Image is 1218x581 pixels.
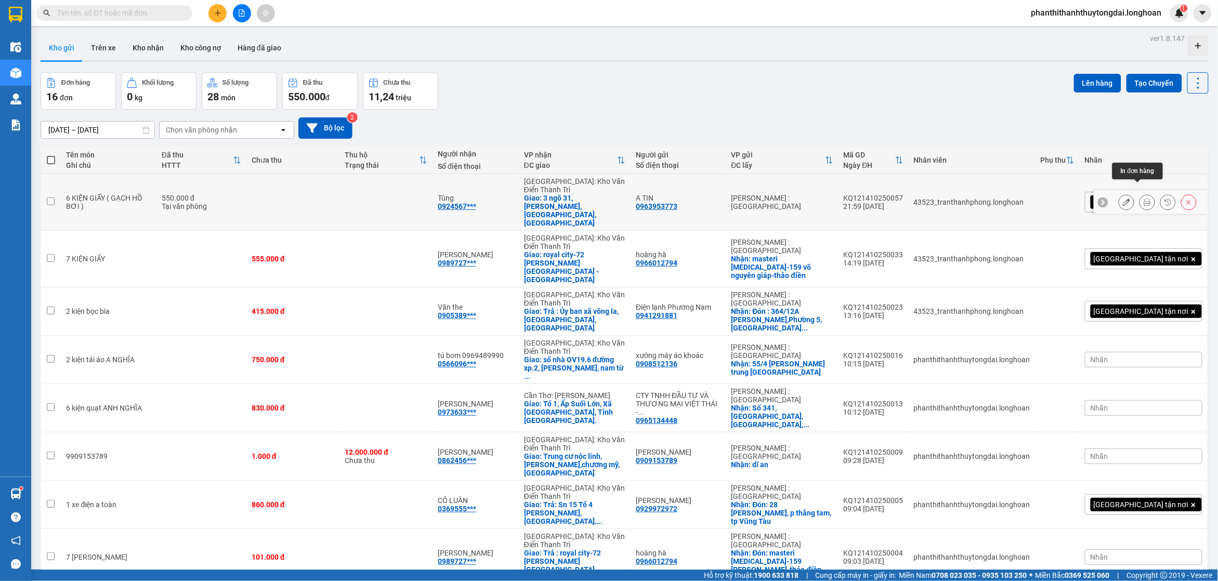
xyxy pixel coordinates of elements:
[41,35,83,60] button: Kho gửi
[10,120,21,130] img: solution-icon
[303,79,322,86] div: Đã thu
[347,112,358,123] sup: 2
[636,416,677,425] div: 0965134448
[1074,74,1121,93] button: Lên hàng
[731,290,833,307] div: [PERSON_NAME] : [GEOGRAPHIC_DATA]
[524,194,625,227] div: Giao: 3 ngõ 31, Hoàng Cầu, Đống Đa, Hà Nội
[156,147,246,174] th: Toggle SortBy
[162,202,241,210] div: Tại văn phòng
[10,42,166,59] strong: (Công Ty TNHH Chuyển Phát Nhanh Bảo An - MST: 0109597835)
[519,147,631,174] th: Toggle SortBy
[524,435,625,452] div: [GEOGRAPHIC_DATA]: Kho Văn Điển Thanh Trì
[208,4,227,22] button: plus
[524,307,625,332] div: Giao: Trả : Ủy ban xã võng la, đông anh, Hà Nội
[636,151,721,159] div: Người gửi
[9,7,22,22] img: logo-vxr
[46,90,58,103] span: 16
[844,351,903,360] div: KQ121410250016
[524,355,625,380] div: Giao: số nhà OV19.6 đường xp.2, xuân phương, nam từ liêm, hà nội
[67,161,151,169] div: Ghi chú
[914,307,1030,315] div: 43523_tranthanhphong.longhoan
[636,496,721,505] div: NGUYỄN TIẾN THƯỜNG
[252,255,334,263] div: 555.000 đ
[844,505,903,513] div: 09:04 [DATE]
[1119,194,1134,210] div: Sửa đơn hàng
[1150,33,1185,44] div: ver 1.8.147
[636,259,677,267] div: 0966012794
[252,553,334,561] div: 101.000 đ
[438,351,514,360] div: tú bom 0969489990
[524,290,625,307] div: [GEOGRAPHIC_DATA]: Kho Văn Điển Thanh Trì
[142,79,174,86] div: Khối lượng
[638,408,644,416] span: ...
[524,151,617,159] div: VP nhận
[67,404,151,412] div: 6 kiện quạt ANH NGHĨA
[61,79,90,86] div: Đơn hàng
[731,484,833,500] div: [PERSON_NAME] : [GEOGRAPHIC_DATA]
[731,307,833,332] div: Nhận: Đón : 364/12A dương quảng hàm,Phường 5, Gò Vấp, Hồ Chí Minh, Vietnam
[636,448,721,456] div: Lê đình cường
[252,355,334,364] div: 750.000 đ
[754,571,798,579] strong: 1900 633 818
[252,156,334,164] div: Chưa thu
[844,250,903,259] div: KQ121410250033
[731,532,833,549] div: [PERSON_NAME] : [GEOGRAPHIC_DATA]
[844,408,903,416] div: 10:12 [DATE]
[524,372,530,380] span: ...
[731,360,833,376] div: Nhận: 55/4 cao văn ngọc phú trung tân phú
[802,324,808,332] span: ...
[10,42,21,52] img: warehouse-icon
[524,500,625,525] div: Giao: Trả: Sn 15 Tổ 4 Xuân Thủy, Thủy xuân tiên, Chương mỹ, hà nội
[914,198,1030,206] div: 43523_tranthanhphong.longhoan
[1194,4,1212,22] button: caret-down
[135,94,142,102] span: kg
[11,559,21,569] span: message
[43,9,50,17] span: search
[1127,74,1182,93] button: Tạo Chuyến
[1091,404,1108,412] span: Nhãn
[636,194,721,202] div: A TIN
[914,255,1030,263] div: 43523_tranthanhphong.longhoan
[10,94,21,104] img: warehouse-icon
[67,452,151,460] div: 9909153789
[438,150,514,158] div: Người nhận
[726,147,839,174] th: Toggle SortBy
[229,35,290,60] button: Hàng đã giao
[67,307,151,315] div: 2 kiện bọc bìa
[731,255,833,280] div: Nhận: masteri t3-159 võ nguyên giáp-thảo điền
[1175,8,1184,18] img: icon-new-feature
[202,72,277,110] button: Số lượng28món
[222,79,249,86] div: Số lượng
[844,360,903,368] div: 10:15 [DATE]
[524,234,625,250] div: [GEOGRAPHIC_DATA]: Kho Văn Điển Thanh Trì
[67,151,151,159] div: Tên món
[844,456,903,465] div: 09:28 [DATE]
[57,7,180,19] input: Tìm tên, số ĐT hoặc mã đơn
[325,94,330,102] span: đ
[1065,571,1110,579] strong: 0369 525 060
[121,72,197,110] button: Khối lượng0kg
[806,570,808,581] span: |
[162,161,233,169] div: HTTT
[844,549,903,557] div: KQ121410250004
[1030,573,1033,577] span: ⚪️
[914,404,1030,412] div: phanthithanhthuytongdai.longhoan
[1091,355,1108,364] span: Nhãn
[221,94,235,102] span: món
[438,162,514,170] div: Số điện thoại
[636,202,677,210] div: 0963953773
[524,339,625,355] div: [GEOGRAPHIC_DATA]: Kho Văn Điển Thanh Trì
[67,255,151,263] div: 7 KIỆN GIẤY
[252,307,334,315] div: 415.000 đ
[233,4,251,22] button: file-add
[524,484,625,500] div: [GEOGRAPHIC_DATA]: Kho Văn Điển Thanh Trì
[162,151,233,159] div: Đã thu
[345,151,419,159] div: Thu hộ
[844,303,903,311] div: KQ121410250023
[804,420,810,429] span: ...
[363,72,438,110] button: Chưa thu11,24 triệu
[1041,156,1066,164] div: Phụ thu
[844,194,903,202] div: KQ121410250057
[932,571,1027,579] strong: 0708 023 035 - 0935 103 250
[731,404,833,429] div: Nhận: Số 341, Đường số 1, Phường Bình Trị Đông B, Quận Bình Tân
